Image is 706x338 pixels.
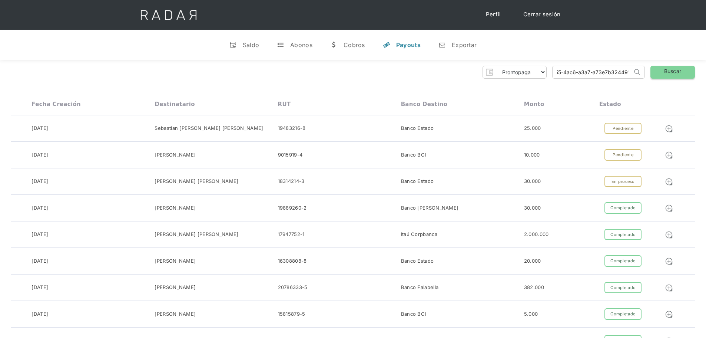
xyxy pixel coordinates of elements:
div: [PERSON_NAME] [PERSON_NAME] [155,231,238,238]
div: n [438,41,446,49]
input: Busca por ID [553,66,632,78]
div: 30.000 [524,178,541,185]
img: Detalle [665,310,673,318]
div: [DATE] [32,284,48,291]
div: 10.000 [524,151,540,159]
div: Banco Estado [401,125,434,132]
div: [DATE] [32,151,48,159]
div: Banco BCI [401,151,426,159]
div: Completado [604,255,642,267]
div: [PERSON_NAME] [155,204,196,212]
div: [DATE] [32,178,48,185]
div: 15815879-5 [278,311,305,318]
div: En proceso [604,176,642,187]
img: Detalle [665,125,673,133]
img: Detalle [665,178,673,186]
div: 19483216-8 [278,125,306,132]
div: y [383,41,390,49]
div: 30.000 [524,204,541,212]
a: Cerrar sesión [516,7,568,22]
div: Monto [524,101,544,108]
div: 18314214-3 [278,178,305,185]
div: RUT [278,101,291,108]
div: Destinatario [155,101,195,108]
img: Detalle [665,204,673,212]
div: 9015919-4 [278,151,303,159]
div: 20.000 [524,257,541,265]
div: Banco [PERSON_NAME] [401,204,459,212]
div: Banco BCI [401,311,426,318]
div: 25.000 [524,125,541,132]
div: [PERSON_NAME] [PERSON_NAME] [155,178,238,185]
div: Pendiente [604,149,642,161]
div: [DATE] [32,231,48,238]
div: 20786333-5 [278,284,308,291]
div: w [330,41,338,49]
div: Fecha creación [32,101,81,108]
div: Payouts [396,41,421,49]
div: [DATE] [32,311,48,318]
div: [PERSON_NAME] [155,284,196,291]
div: Banco destino [401,101,447,108]
img: Detalle [665,284,673,292]
div: [DATE] [32,204,48,212]
div: [DATE] [32,257,48,265]
div: Estado [599,101,621,108]
img: Detalle [665,231,673,239]
div: Banco Estado [401,257,434,265]
div: 17947752-1 [278,231,305,238]
div: Saldo [243,41,259,49]
div: Completado [604,282,642,293]
img: Detalle [665,257,673,265]
div: Completado [604,308,642,320]
div: Sebastian [PERSON_NAME] [PERSON_NAME] [155,125,263,132]
div: Abonos [290,41,312,49]
div: [PERSON_NAME] [155,311,196,318]
div: Completado [604,202,642,214]
div: [DATE] [32,125,48,132]
div: [PERSON_NAME] [155,151,196,159]
div: Banco Falabella [401,284,439,291]
div: Pendiente [604,123,642,134]
img: Detalle [665,151,673,159]
a: Perfil [478,7,508,22]
div: t [277,41,284,49]
div: [PERSON_NAME] [155,257,196,265]
div: Exportar [452,41,477,49]
div: 16308808-8 [278,257,307,265]
div: Banco Estado [401,178,434,185]
div: Cobros [344,41,365,49]
div: v [229,41,237,49]
div: 2.000.000 [524,231,549,238]
div: 382.000 [524,284,544,291]
div: 5.000 [524,311,538,318]
div: Completado [604,229,642,240]
form: Form [483,66,547,79]
div: Itaú Corpbanca [401,231,437,238]
div: 19889260-2 [278,204,307,212]
a: Buscar [650,66,695,79]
